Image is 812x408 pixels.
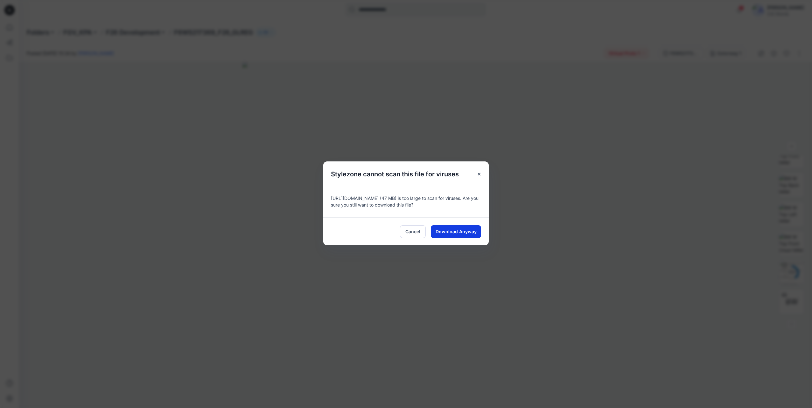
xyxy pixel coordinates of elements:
[473,168,485,180] button: Close
[323,187,489,217] div: [URL][DOMAIN_NAME] (47 MB) is too large to scan for viruses. Are you sure you still want to downl...
[400,225,426,238] button: Cancel
[436,228,477,235] span: Download Anyway
[431,225,481,238] button: Download Anyway
[323,161,466,187] h5: Stylezone cannot scan this file for viruses
[405,228,420,235] span: Cancel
